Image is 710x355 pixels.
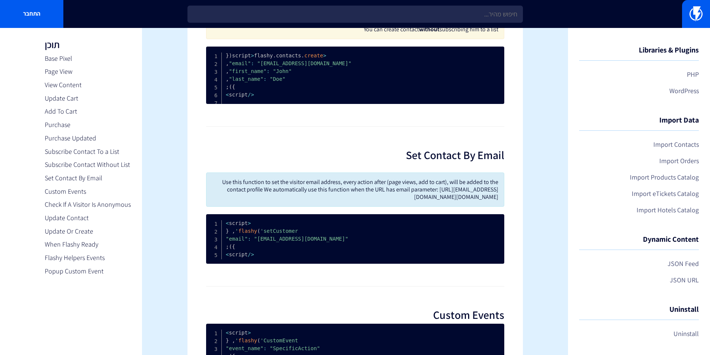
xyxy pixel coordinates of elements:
[229,84,232,90] span: )
[248,236,251,242] span: :
[45,107,131,116] a: Add To Cart
[419,25,439,33] b: without
[251,53,254,58] span: >
[229,244,232,250] span: )
[45,133,131,143] a: Purchase Updated
[212,26,498,33] p: You can create contact subscribing him to a list
[229,68,288,74] span: "John"
[45,213,131,223] a: Update Contact
[579,155,699,167] a: Import Orders
[248,251,251,257] span: /
[248,220,251,226] span: <
[226,53,377,98] code: script flashy contacts script
[238,337,257,343] span: flashy
[187,6,523,23] input: חיפוש מהיר...
[226,60,229,66] span: ,
[232,337,235,343] span: ,
[226,220,373,257] code: script script
[579,305,699,320] h4: Uninstall
[304,53,323,58] span: create
[579,187,699,200] a: Import eTickets Catalog
[229,53,232,58] span: (
[226,92,229,98] span: >
[226,337,229,343] span: {
[579,138,699,151] a: Import Contacts
[301,53,304,58] span: .
[264,345,266,351] span: :
[257,337,260,343] span: (
[257,228,260,234] span: (
[45,253,131,263] a: Flashy Helpers Events
[273,53,276,58] span: .
[45,173,131,183] a: Set Contact By Email
[226,220,229,226] span: >
[45,226,131,236] a: Update Or Create
[226,53,229,58] span: {
[248,92,251,98] span: /
[579,327,699,340] a: Uninstall
[212,178,498,201] p: Use this function to set the visitor email address, every action after (page views, add to cart),...
[206,149,504,161] h2: Set Contact By Email
[579,204,699,216] a: Import Hotels Catalog
[232,76,285,82] span: "last_name"
[226,244,229,250] span: ;
[232,68,292,74] span: "first_name"
[45,187,131,196] a: Custom Events
[266,68,269,74] span: :
[579,85,699,97] a: WordPress
[323,53,326,58] span: <
[226,251,229,257] span: >
[579,68,699,81] a: PHP
[232,228,235,234] span: ,
[45,80,131,90] a: View Content
[579,116,699,131] h4: Import Data
[226,236,345,242] span: "[EMAIL_ADDRESS][DOMAIN_NAME]"
[226,228,229,234] span: {
[251,60,254,66] span: :
[248,330,251,336] span: <
[579,274,699,286] a: JSON URL
[229,60,348,66] span: "[EMAIL_ADDRESS][DOMAIN_NAME]"
[45,240,131,249] a: When Flashy Ready
[226,68,229,74] span: ,
[232,84,235,90] span: }
[232,244,235,250] span: }
[235,228,298,234] span: 'setCustomer'
[226,84,229,90] span: ;
[45,147,131,156] a: Subscribe Contact To a List
[226,76,229,82] span: ,
[45,120,131,130] a: Purchase
[45,160,131,169] a: Subscribe Contact Without List
[238,228,257,234] span: flashy
[235,337,298,343] span: 'CustomEvent'
[229,236,348,242] span: "email"
[206,309,504,321] h2: Custom Events
[45,67,131,76] a: Page View
[579,171,699,184] a: Import Products Catalog
[45,93,131,103] a: Update Cart
[251,251,254,257] span: <
[226,345,317,351] span: "SpecificAction"
[579,46,699,61] h4: Libraries & Plugins
[232,60,351,66] span: "email"
[579,235,699,250] h4: Dynamic Content
[229,76,282,82] span: "Doe"
[45,39,131,50] h3: תוכן
[45,200,131,209] a: Check If A Visitor Is Anonymous
[45,54,131,63] a: Base Pixel
[226,330,229,336] span: >
[264,76,266,82] span: :
[229,345,320,351] span: "event_name"
[251,92,254,98] span: <
[579,257,699,270] a: JSON Feed
[45,266,131,276] a: Popup Custom Event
